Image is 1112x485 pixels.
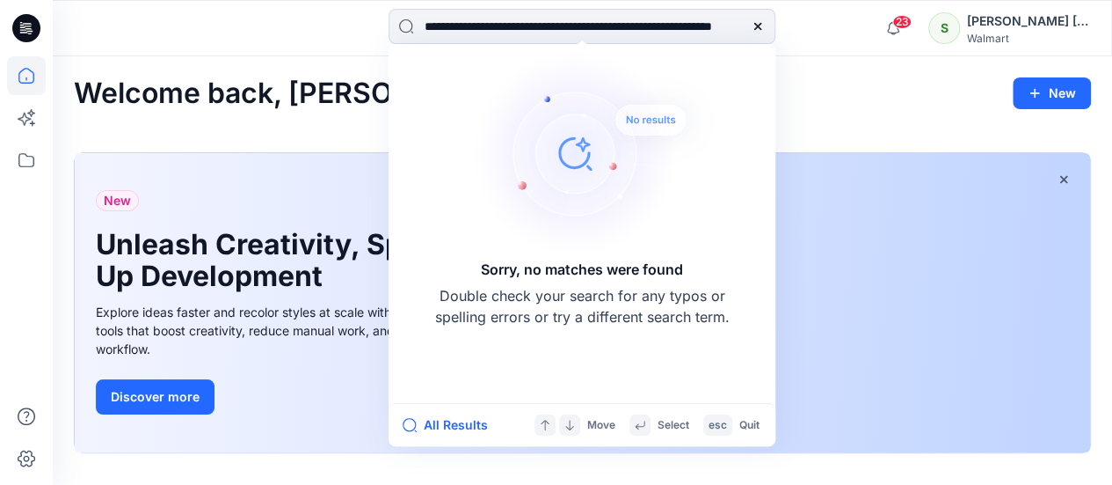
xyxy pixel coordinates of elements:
[432,285,731,327] p: Double check your search for any typos or spelling errors or try a different search term.
[96,379,491,415] a: Discover more
[967,11,1090,32] div: [PERSON_NAME] ​[PERSON_NAME]
[928,12,960,44] div: S​
[1013,77,1091,109] button: New
[739,416,760,435] p: Quit
[96,379,214,415] button: Discover more
[473,48,719,259] img: Sorry, no matches were found
[967,32,1090,45] div: Walmart
[96,229,465,292] h1: Unleash Creativity, Speed Up Development
[96,303,491,358] div: Explore ideas faster and recolor styles at scale with AI-powered tools that boost creativity, red...
[104,190,131,211] span: New
[658,416,689,435] p: Select
[892,15,912,29] span: 23
[587,416,615,435] p: Move
[403,415,499,436] button: All Results
[74,77,523,110] h2: Welcome back, [PERSON_NAME]
[481,259,683,280] h5: Sorry, no matches were found
[709,416,727,435] p: esc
